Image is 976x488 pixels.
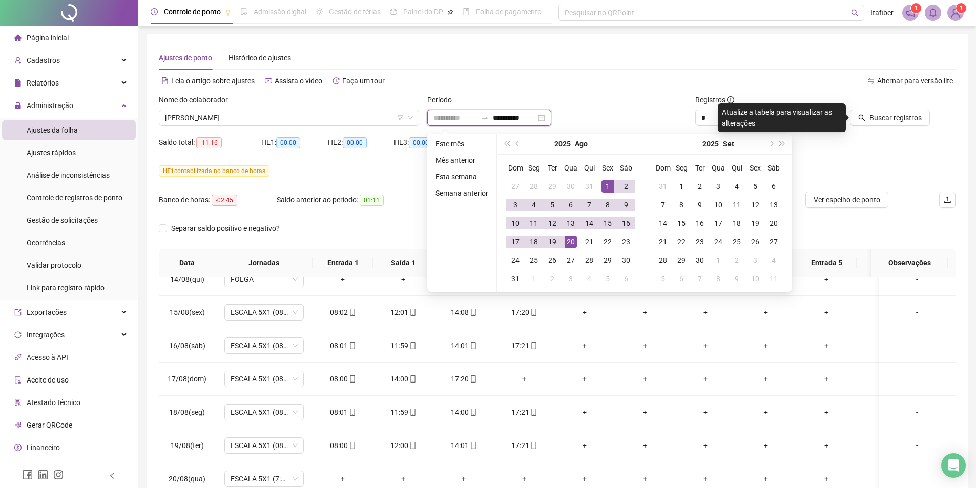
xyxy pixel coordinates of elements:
[27,101,73,110] span: Administração
[728,159,746,177] th: Qui
[506,177,525,196] td: 2025-07-27
[694,217,706,229] div: 16
[691,232,709,251] td: 2025-09-23
[675,254,688,266] div: 29
[764,214,783,232] td: 2025-09-20
[871,249,948,277] th: Observações
[746,159,764,177] th: Sex
[528,217,540,229] div: 11
[231,338,298,353] span: ESCALA 5X1 (08:00 ÀS 12:00 14:00 ÀS 17:20)
[431,138,492,150] li: Este mês
[654,232,672,251] td: 2025-09-21
[857,249,917,277] th: Saída 5
[229,54,291,62] span: Histórico de ajustes
[543,232,562,251] td: 2025-08-19
[163,167,174,175] span: HE 1
[657,180,669,193] div: 31
[27,194,122,202] span: Controle de registros de ponto
[14,102,22,109] span: lock
[528,180,540,193] div: 28
[328,137,394,148] div: HE 2:
[749,217,761,229] div: 19
[543,214,562,232] td: 2025-08-12
[431,171,492,183] li: Esta semana
[620,217,632,229] div: 16
[196,137,222,148] span: -11:16
[580,214,598,232] td: 2025-08-14
[27,284,105,292] span: Link para registro rápido
[617,214,635,232] td: 2025-08-16
[960,5,963,12] span: 1
[506,214,525,232] td: 2025-08-10
[27,421,72,429] span: Gerar QRCode
[27,353,68,362] span: Acesso à API
[767,180,780,193] div: 6
[814,194,880,205] span: Ver espelho de ponto
[617,177,635,196] td: 2025-08-02
[159,165,269,177] span: contabilizada no banco de horas
[746,177,764,196] td: 2025-09-05
[580,177,598,196] td: 2025-07-31
[746,214,764,232] td: 2025-09-19
[911,3,921,13] sup: 1
[694,199,706,211] div: 9
[313,249,373,277] th: Entrada 1
[528,236,540,248] div: 18
[654,214,672,232] td: 2025-09-14
[506,232,525,251] td: 2025-08-17
[580,159,598,177] th: Qui
[231,271,298,287] span: FOLGA
[240,8,247,15] span: file-done
[403,8,443,16] span: Painel do DP
[159,194,277,206] div: Banco de horas:
[215,249,313,277] th: Jornadas
[764,196,783,214] td: 2025-09-13
[562,269,580,288] td: 2025-09-03
[727,96,734,103] span: info-circle
[562,214,580,232] td: 2025-08-13
[672,196,691,214] td: 2025-09-08
[617,232,635,251] td: 2025-08-23
[601,272,614,285] div: 5
[277,194,426,206] div: Saldo anterior ao período:
[397,115,403,121] span: filter
[360,195,384,206] span: 01:11
[728,196,746,214] td: 2025-09-11
[620,236,632,248] div: 23
[805,192,888,208] button: Ver espelho de ponto
[731,254,743,266] div: 2
[431,154,492,166] li: Mês anterior
[620,272,632,285] div: 6
[702,134,719,154] button: year panel
[333,77,340,84] span: history
[764,232,783,251] td: 2025-09-27
[543,251,562,269] td: 2025-08-26
[709,159,728,177] th: Qua
[850,110,930,126] button: Buscar registros
[749,254,761,266] div: 3
[672,214,691,232] td: 2025-09-15
[373,249,433,277] th: Saída 1
[598,251,617,269] td: 2025-08-29
[691,214,709,232] td: 2025-09-16
[675,272,688,285] div: 6
[712,180,724,193] div: 3
[712,199,724,211] div: 10
[672,269,691,288] td: 2025-10-06
[709,232,728,251] td: 2025-09-24
[27,34,69,42] span: Página inicial
[764,177,783,196] td: 2025-09-06
[225,9,231,15] span: pushpin
[601,199,614,211] div: 8
[165,110,413,125] span: TATIANE MARIA DA CONCEIÇÃO SANTOS
[731,236,743,248] div: 25
[528,254,540,266] div: 25
[159,249,215,277] th: Data
[764,159,783,177] th: Sáb
[654,269,672,288] td: 2025-10-05
[525,177,543,196] td: 2025-07-28
[767,236,780,248] div: 27
[431,187,492,199] li: Semana anterior
[943,196,951,204] span: upload
[509,254,522,266] div: 24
